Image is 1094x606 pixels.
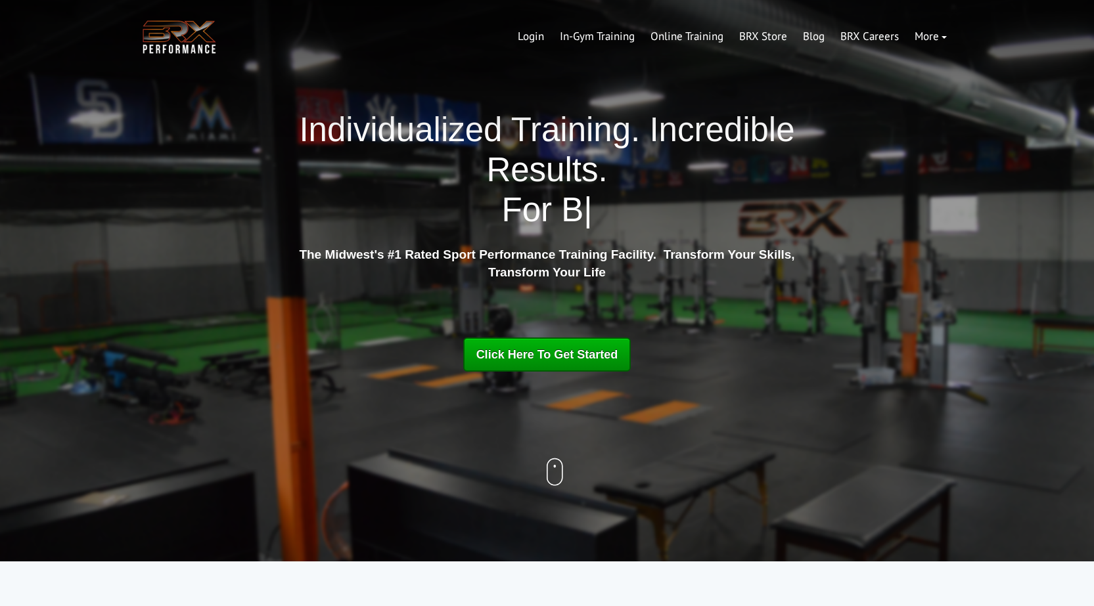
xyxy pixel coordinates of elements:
h1: Individualized Training. Incredible Results. [294,110,800,230]
a: More [907,21,955,53]
a: Online Training [643,21,731,53]
img: BRX Transparent Logo-2 [140,17,219,57]
a: BRX Careers [832,21,907,53]
a: Blog [795,21,832,53]
a: Login [510,21,552,53]
a: Click Here To Get Started [463,337,631,372]
span: Click Here To Get Started [476,348,618,361]
span: | [583,191,592,228]
span: For B [502,191,584,228]
div: Navigation Menu [510,21,955,53]
strong: The Midwest's #1 Rated Sport Performance Training Facility. Transform Your Skills, Transform Your... [299,248,794,279]
a: In-Gym Training [552,21,643,53]
a: BRX Store [731,21,795,53]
